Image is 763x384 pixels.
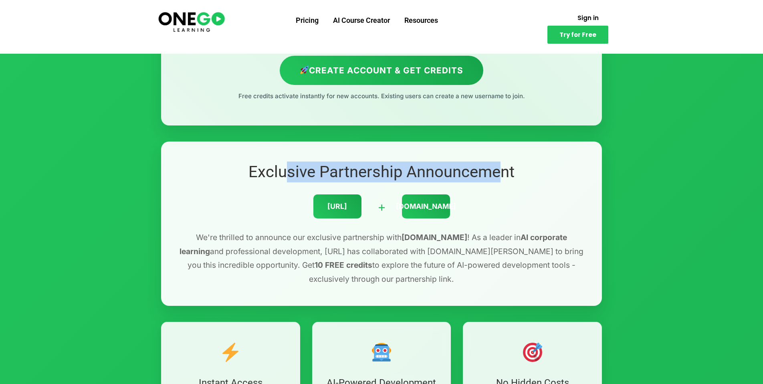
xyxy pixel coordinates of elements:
[402,194,450,218] div: [DOMAIN_NAME]
[547,26,608,44] a: Try for Free
[289,10,326,31] a: Pricing
[315,260,372,270] strong: 10 FREE credits
[180,232,567,256] strong: AI corporate learning
[402,232,467,242] strong: [DOMAIN_NAME]
[300,66,309,74] img: 🚀
[177,91,586,101] p: Free credits activate instantly for new accounts. Existing users can create a new username to join.
[568,10,608,26] a: Sign in
[326,10,397,31] a: AI Course Creator
[377,196,386,217] div: +
[177,230,586,286] p: We're thrilled to announce our exclusive partnership with ! As a leader in and professional devel...
[577,15,599,21] span: Sign in
[221,343,240,362] img: ⚡
[177,162,586,182] h2: Exclusive Partnership Announcement
[523,343,542,362] img: 🎯
[372,343,391,362] img: 🤖
[280,56,484,85] a: Create Account & Get Credits
[397,10,445,31] a: Resources
[313,194,361,218] div: [URL]
[559,32,596,38] span: Try for Free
